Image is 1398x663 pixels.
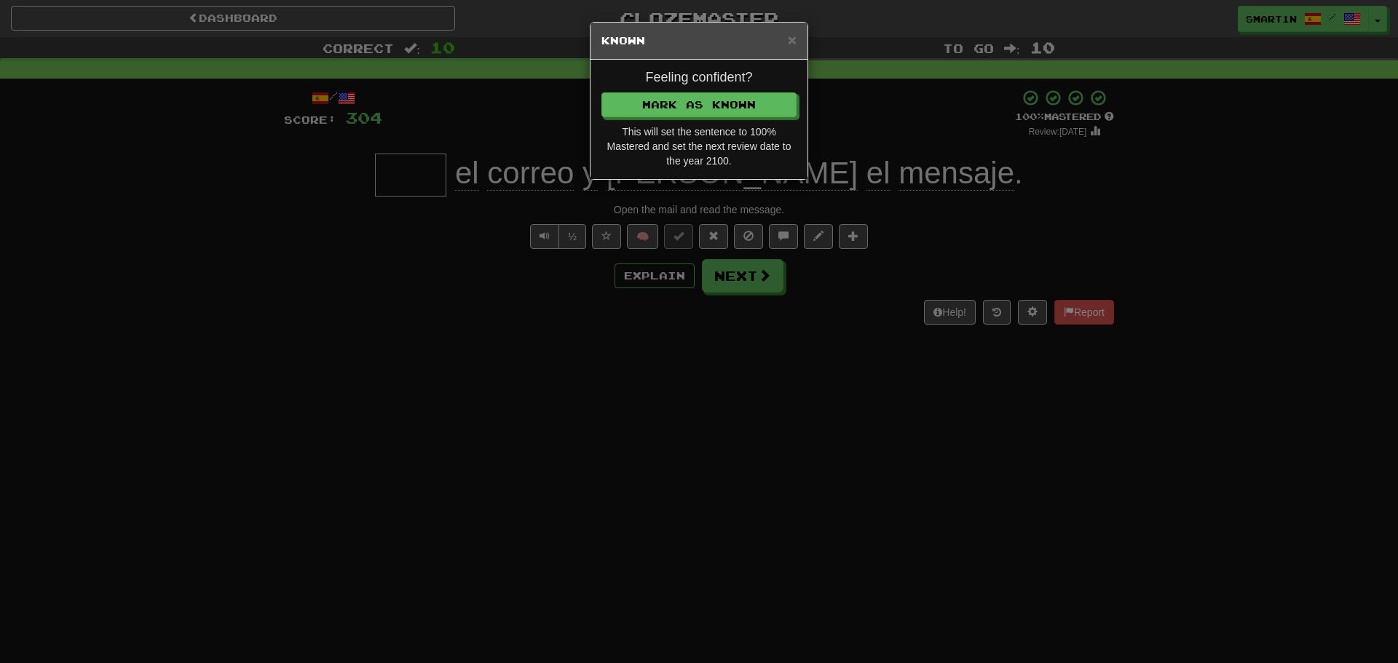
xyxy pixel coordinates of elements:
h5: Known [601,33,797,48]
h4: Feeling confident? [601,71,797,85]
span: × [788,31,797,48]
div: This will set the sentence to 100% Mastered and set the next review date to the year 2100. [601,124,797,168]
button: Mark as Known [601,92,797,117]
button: Close [788,32,797,47]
